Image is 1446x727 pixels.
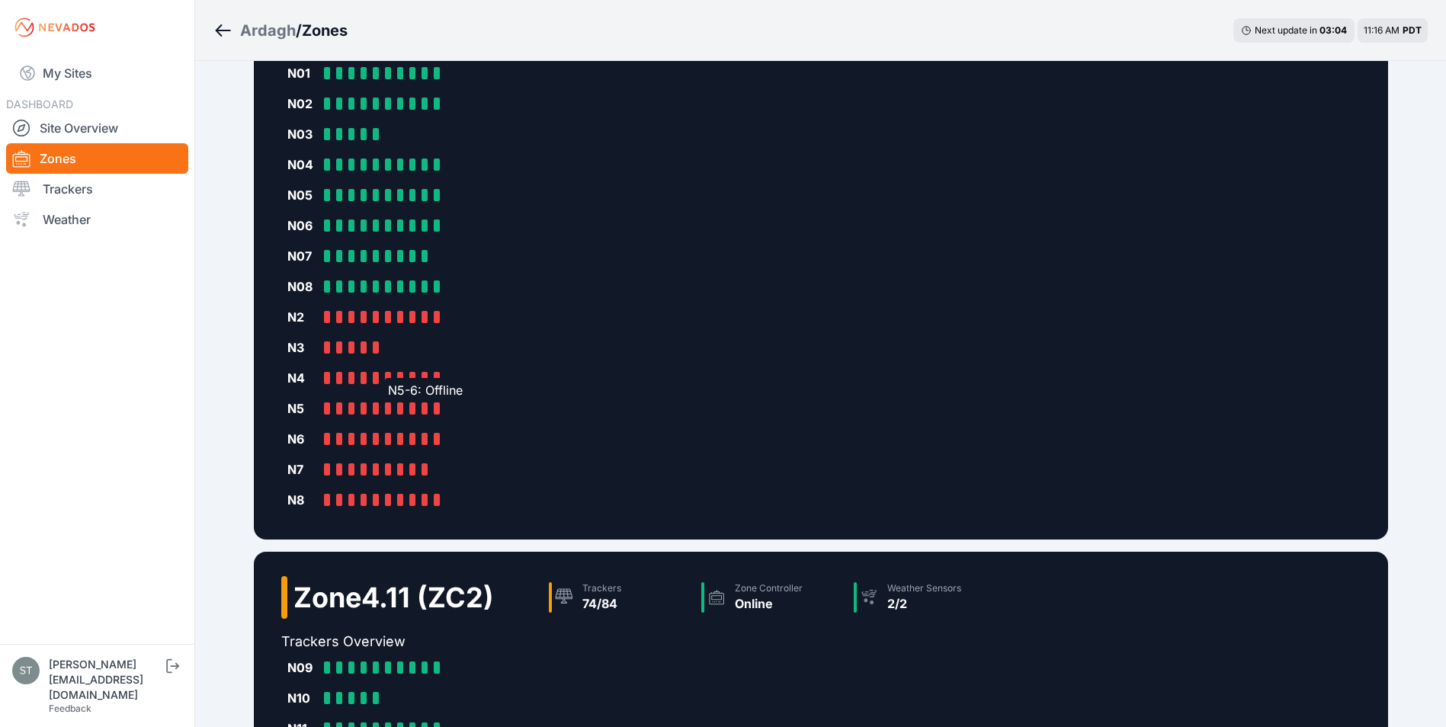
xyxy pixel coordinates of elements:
div: N05 [287,186,318,204]
div: Zone Controller [735,582,803,594]
a: Ardagh [240,20,296,41]
a: Feedback [49,703,91,714]
h3: Zones [302,20,348,41]
span: 11:16 AM [1364,24,1400,36]
div: N09 [287,658,318,677]
img: Nevados [12,15,98,40]
nav: Breadcrumb [213,11,348,50]
h2: Zone 4.11 (ZC2) [293,582,494,613]
span: / [296,20,302,41]
div: Weather Sensors [887,582,961,594]
span: DASHBOARD [6,98,73,110]
a: Site Overview [6,113,188,143]
img: steve@nevados.solar [12,657,40,684]
div: N04 [287,155,318,174]
div: N10 [287,689,318,707]
div: N4 [287,369,318,387]
a: Trackers74/84 [543,576,695,619]
div: N7 [287,460,318,479]
span: PDT [1403,24,1422,36]
a: Zones [6,143,188,174]
div: Online [735,594,803,613]
div: N01 [287,64,318,82]
h2: Trackers Overview [281,631,1000,652]
div: N06 [287,216,318,235]
a: Trackers [6,174,188,204]
div: 03 : 04 [1319,24,1347,37]
div: N3 [287,338,318,357]
div: [PERSON_NAME][EMAIL_ADDRESS][DOMAIN_NAME] [49,657,163,703]
div: 74/84 [582,594,621,613]
div: N03 [287,125,318,143]
a: N5-6: Offline [385,402,397,415]
div: N07 [287,247,318,265]
div: N6 [287,430,318,448]
div: N2 [287,308,318,326]
div: N08 [287,277,318,296]
a: My Sites [6,55,188,91]
div: Trackers [582,582,621,594]
span: Next update in [1255,24,1317,36]
div: N5 [287,399,318,418]
a: Weather [6,204,188,235]
div: 2/2 [887,594,961,613]
div: N8 [287,491,318,509]
a: Weather Sensors2/2 [848,576,1000,619]
div: N02 [287,94,318,113]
